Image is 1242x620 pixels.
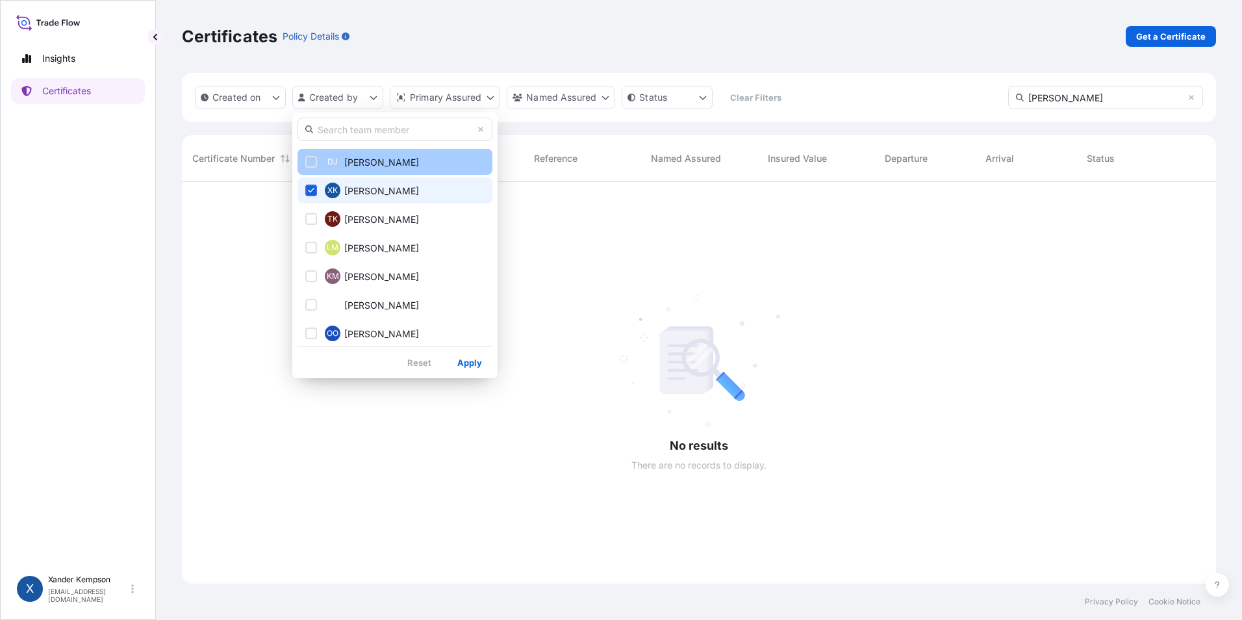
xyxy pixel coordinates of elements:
[298,177,492,203] button: XK[PERSON_NAME]
[457,356,482,369] p: Apply
[344,242,419,255] span: [PERSON_NAME]
[327,327,338,340] span: OO
[298,149,492,175] button: DJ[PERSON_NAME]
[298,263,492,289] button: KM[PERSON_NAME]
[298,235,492,261] button: LM[PERSON_NAME]
[344,185,419,198] span: [PERSON_NAME]
[344,328,419,341] span: [PERSON_NAME]
[407,356,431,369] p: Reset
[298,206,492,232] button: TK[PERSON_NAME]
[292,112,498,378] div: createdBy Filter options
[344,270,419,283] span: [PERSON_NAME]
[327,184,338,197] span: XK
[298,292,492,318] button: GM[PERSON_NAME]
[327,270,339,283] span: KM
[344,156,419,169] span: [PERSON_NAME]
[327,213,338,226] span: TK
[344,299,419,312] span: [PERSON_NAME]
[447,352,492,373] button: Apply
[327,241,338,254] span: LM
[344,213,419,226] span: [PERSON_NAME]
[327,155,338,168] span: DJ
[326,298,339,311] span: GM
[298,146,492,341] div: Select Option
[298,320,492,346] button: OO[PERSON_NAME]
[397,352,442,373] button: Reset
[298,118,492,141] input: Search team member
